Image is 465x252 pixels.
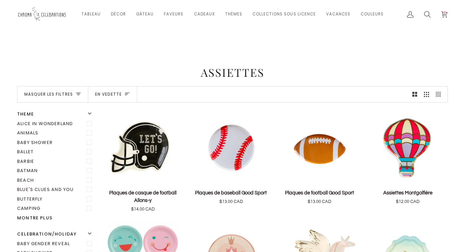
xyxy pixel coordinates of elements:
span: Thèmes [225,11,242,17]
button: Masquer les Filtres [17,86,88,102]
label: Beach [17,176,94,185]
label: Ballet [17,147,94,157]
span: Décor [111,11,126,17]
span: Cadeaux [194,11,215,17]
span: Collections sous licence [253,11,316,17]
label: Barbie [17,157,94,166]
span: Gâteau [136,11,154,17]
span: Theme [17,111,34,118]
button: Afficher 4 produits par ligne [432,86,448,102]
span: Masquer les Filtres [24,91,73,98]
p: Assiettes Montgolfière [383,189,432,197]
label: Baby gender reveal [17,239,94,249]
span: $13.00 CAD [219,199,243,205]
p: Plaques de casque de football Allons-y [103,189,183,204]
button: Afficher 3 produits par ligne [421,86,432,102]
button: Theme [17,111,94,119]
button: Celebration/Holiday [17,231,94,239]
span: En vedette [95,91,122,98]
product-grid-item: Plaques de football Good Sport [280,111,360,205]
p: Plaques de baseball Good Sport [195,189,267,197]
p: Plaques de football Good Sport [285,189,354,197]
button: Trier [88,86,137,102]
product-grid-item: Assiettes Montgolfière [368,111,448,205]
product-grid-item-variant: Default Title [280,111,360,184]
span: Couleurs [361,11,384,17]
span: Vacances [326,11,350,17]
label: Alice In Wonderland [17,119,94,129]
a: Plaques de casque de football Allons-y [103,111,183,184]
span: $12.00 CAD [396,199,419,205]
span: $14.00 CAD [131,206,155,213]
label: Blue's Clues and You [17,185,94,194]
label: Animals [17,128,94,138]
a: Assiettes Montgolfière [368,187,448,205]
a: Plaques de football Good Sport [280,111,360,184]
button: Montre plus [17,215,94,221]
label: Baby Shower [17,138,94,147]
product-grid-item: Plaques de casque de football Allons-y [103,111,183,213]
a: Plaques de football Good Sport [280,187,360,205]
ul: Filtres [17,119,94,213]
a: Plaques de baseball Good Sport [191,187,271,205]
label: Butterfly [17,194,94,204]
product-grid-item-variant: Default Title [368,111,448,184]
span: Faveurs [164,11,183,17]
span: Celebration/Holiday [17,231,77,238]
span: Tableau [81,11,101,17]
product-grid-item-variant: Default Title [191,111,271,184]
product-grid-item: Plaques de baseball Good Sport [191,111,271,205]
span: $13.00 CAD [308,199,331,205]
a: Plaques de casque de football Allons-y [103,187,183,213]
button: Afficher 2 produits par ligne [409,86,421,102]
label: Camping [17,204,94,213]
a: Assiettes Montgolfière [368,111,448,184]
label: Batman [17,166,94,176]
product-grid-item-variant: Default Title [103,111,183,184]
a: Plaques de baseball Good Sport [191,111,271,184]
img: Chroma Celebrations [17,5,68,23]
h1: Assiettes [17,65,448,79]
